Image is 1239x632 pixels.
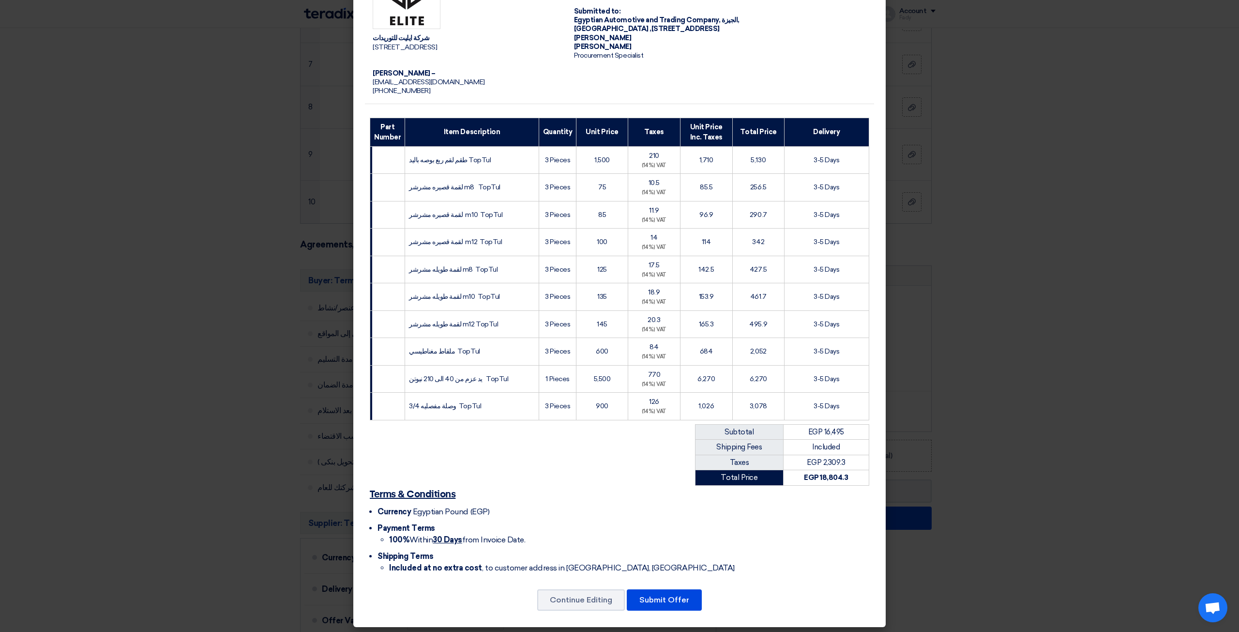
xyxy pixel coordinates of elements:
span: 3-5 Days [814,156,839,164]
span: 3-5 Days [814,183,839,191]
span: 11.9 [649,206,659,215]
span: 3 Pieces [545,238,570,246]
span: 20.3 [648,316,660,324]
span: Currency [378,507,411,516]
span: 290.7 [750,211,767,219]
th: Delivery [784,118,869,146]
span: وصلة مفصليه 3/4 TopTul [409,402,481,410]
span: لقمة قصيره مشرشر m10 TopTul [409,211,502,219]
span: 3-5 Days [814,402,839,410]
div: (14%) VAT [632,162,676,170]
th: Quantity [539,118,576,146]
strong: Included at no extra cost [389,563,482,572]
span: 3 Pieces [545,156,570,164]
span: الجيزة, [GEOGRAPHIC_DATA] ,[STREET_ADDRESS][PERSON_NAME] [574,16,740,42]
th: Item Description [405,118,539,146]
span: 461.7 [750,293,767,301]
th: Unit Price Inc. Taxes [680,118,732,146]
span: 84 [650,343,658,351]
button: Continue Editing [537,589,625,611]
span: 75 [598,183,606,191]
span: لقمة طويله مشرشر m10 TopTul [409,293,500,301]
span: لقمة طويله مشرشر m8 TopTul [409,265,498,274]
th: Part Number [370,118,405,146]
span: 153.9 [699,293,714,301]
span: 3 Pieces [545,183,570,191]
div: (14%) VAT [632,353,676,361]
span: 18.9 [648,288,660,296]
span: [PHONE_NUMBER] [373,87,430,95]
td: Total Price [695,470,784,486]
span: 3,078 [750,402,767,410]
span: 5,130 [751,156,766,164]
span: Shipping Terms [378,552,433,561]
span: 1 Pieces [545,375,569,383]
div: [PERSON_NAME] – [373,69,559,78]
td: Taxes [695,455,784,470]
span: 85 [598,211,606,219]
span: 3 Pieces [545,265,570,274]
span: Egyptian Automotive and Trading Company, [574,16,721,24]
span: 100 [597,238,607,246]
td: Subtotal [695,424,784,440]
span: Within from Invoice Date. [389,535,525,544]
span: 3 Pieces [545,402,570,410]
span: 96.9 [699,211,713,219]
span: طقم لقم ربع بوصه باليد TopTul [409,156,491,164]
span: [STREET_ADDRESS] [373,43,437,51]
span: 1,500 [594,156,610,164]
div: (14%) VAT [632,298,676,307]
span: 684 [700,347,713,355]
span: 3-5 Days [814,238,839,246]
div: (14%) VAT [632,381,676,389]
span: يد عزم من 40 الى 210 نيوتن TopTul [409,375,508,383]
span: Payment Terms [378,524,435,533]
span: Egyptian Pound (EGP) [413,507,489,516]
span: Procurement Specialist [574,51,643,60]
span: ملقاط مغناطيسي TopTul [409,347,480,355]
td: Shipping Fees [695,440,784,455]
strong: Submitted to: [574,7,621,15]
span: 3-5 Days [814,265,839,274]
span: 1,710 [699,156,713,164]
span: 114 [702,238,711,246]
span: 126 [649,398,659,406]
div: (14%) VAT [632,244,676,252]
span: 145 [597,320,607,328]
span: 210 [649,152,659,160]
span: 427.5 [750,265,767,274]
th: Total Price [732,118,784,146]
span: 3-5 Days [814,293,839,301]
span: 3 Pieces [545,347,570,355]
span: 342 [752,238,764,246]
div: (14%) VAT [632,216,676,225]
span: 85.5 [700,183,712,191]
span: 125 [597,265,607,274]
button: Submit Offer [627,589,702,611]
span: 256.5 [750,183,767,191]
span: 5,500 [594,375,611,383]
strong: 100% [389,535,409,544]
span: 165.3 [699,320,714,328]
u: 30 Days [433,535,462,544]
span: لقمة طويله مشرشر m12 TopTul [409,320,498,328]
strong: EGP 18,804.3 [804,473,848,482]
span: Included [812,443,840,451]
div: (14%) VAT [632,326,676,334]
span: 1,026 [698,402,714,410]
div: (14%) VAT [632,271,676,279]
span: 3 Pieces [545,320,570,328]
span: 142.5 [698,265,714,274]
span: 14 [650,233,657,242]
span: 3-5 Days [814,347,839,355]
span: 3 Pieces [545,211,570,219]
span: 3-5 Days [814,211,839,219]
span: 495.9 [749,320,767,328]
th: Unit Price [576,118,628,146]
span: 3-5 Days [814,375,839,383]
span: 600 [596,347,608,355]
div: (14%) VAT [632,408,676,416]
u: Terms & Conditions [370,490,455,499]
div: (14%) VAT [632,189,676,197]
span: 3 Pieces [545,293,570,301]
